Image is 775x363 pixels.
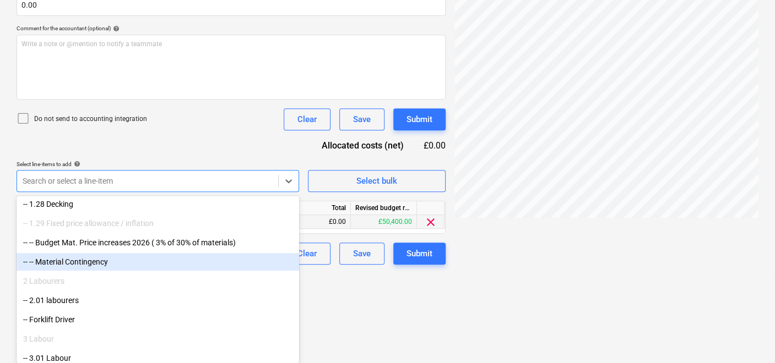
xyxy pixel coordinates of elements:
[285,215,351,229] div: £0.00
[353,112,371,127] div: Save
[297,112,317,127] div: Clear
[17,234,299,251] div: -- -- Budget Mat. Price increases 2026 ( 3% of 30% of materials)
[285,201,351,215] div: Total
[297,246,317,261] div: Clear
[339,108,384,130] button: Save
[17,161,299,168] div: Select line-items to add
[17,215,299,232] div: -- 1.29 Fixed price allowance / inflation
[424,216,437,229] span: clear
[407,246,432,261] div: Submit
[111,25,120,32] span: help
[308,170,446,192] button: Select bulk
[720,310,775,363] iframe: Chat Widget
[421,139,446,152] div: £0.00
[284,243,330,265] button: Clear
[407,112,432,127] div: Submit
[17,272,299,290] div: 2 Labourers
[284,108,330,130] button: Clear
[393,243,446,265] button: Submit
[302,139,421,152] div: Allocated costs (net)
[34,114,147,124] p: Do not send to accounting integration
[356,174,397,188] div: Select bulk
[17,330,299,348] div: 3 Labour
[353,246,371,261] div: Save
[17,253,299,271] div: -- -- Material Contingency
[393,108,446,130] button: Submit
[17,311,299,328] div: -- Forklift Driver
[17,25,446,32] div: Comment for the accountant (optional)
[17,291,299,309] div: -- 2.01 labourers
[17,195,299,213] div: -- 1.28 Decking
[72,161,80,167] span: help
[339,243,384,265] button: Save
[351,215,417,229] div: £50,400.00
[351,201,417,215] div: Revised budget remaining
